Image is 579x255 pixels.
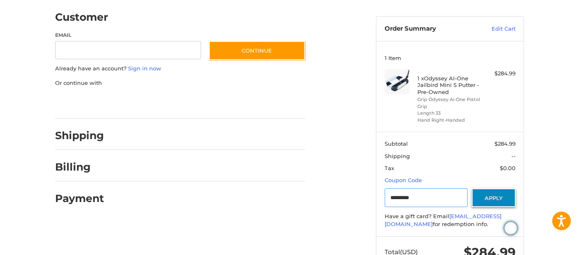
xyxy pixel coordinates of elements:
[417,117,481,124] li: Hand Right-Handed
[385,25,474,33] h3: Order Summary
[53,95,115,110] iframe: PayPal-paypal
[474,25,516,33] a: Edit Cart
[417,75,481,95] h4: 1 x Odyssey AI-One Jailbird Mini S Putter - Pre-Owned
[123,95,185,110] iframe: PayPal-paylater
[385,153,410,159] span: Shipping
[55,11,108,24] h2: Customer
[385,165,394,171] span: Tax
[472,188,516,207] button: Apply
[128,65,161,72] a: Sign in now
[417,110,481,117] li: Length 33
[193,95,255,110] iframe: PayPal-venmo
[417,96,481,110] li: Grip Odyssey Ai-One Pistol Grip
[385,212,516,229] div: Have a gift card? Email for redemption info.
[55,65,305,73] p: Already have an account?
[385,55,516,61] h3: 1 Item
[385,140,408,147] span: Subtotal
[500,165,516,171] span: $0.00
[494,140,516,147] span: $284.99
[511,233,579,255] iframe: Google Customer Reviews
[483,70,516,78] div: $284.99
[55,31,201,39] label: Email
[55,192,104,205] h2: Payment
[385,177,422,183] a: Coupon Code
[55,129,104,142] h2: Shipping
[55,79,305,87] p: Or continue with
[511,153,516,159] span: --
[385,188,468,207] input: Gift Certificate or Coupon Code
[55,161,104,173] h2: Billing
[209,41,305,60] button: Continue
